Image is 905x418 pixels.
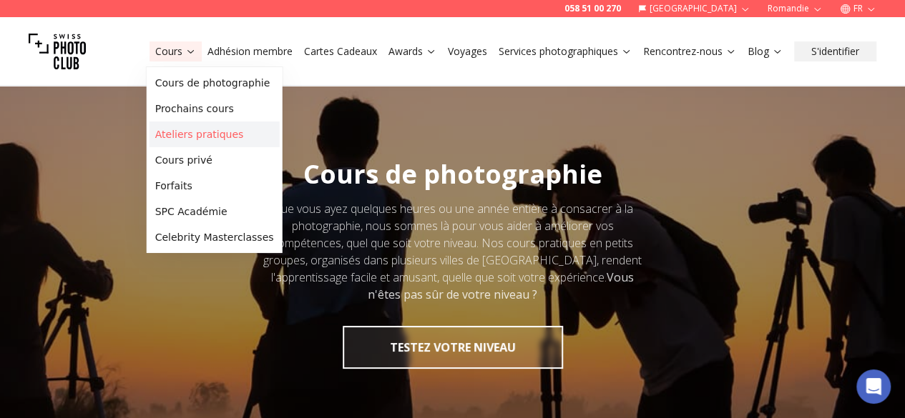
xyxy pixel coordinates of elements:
a: Adhésion membre [207,44,293,59]
a: Services photographiques [499,44,632,59]
a: Ateliers pratiques [150,121,280,147]
button: Rencontrez-nous [637,41,742,61]
a: Rencontrez-nous [643,44,736,59]
div: Que vous ayez quelques heures ou une année entière à consacrer à la photographie, nous sommes là ... [258,200,647,303]
button: Cartes Cadeaux [298,41,383,61]
button: Adhésion membre [202,41,298,61]
button: TESTEZ VOTRE NIVEAU [343,326,563,369]
a: Prochains cours [150,96,280,121]
button: Voyages [442,41,493,61]
a: Cartes Cadeaux [304,44,377,59]
img: Swiss photo club [29,23,86,80]
button: Awards [383,41,442,61]
a: Cours privé [150,147,280,173]
a: 058 51 00 270 [564,3,621,14]
button: S'identifier [794,41,876,61]
button: Blog [742,41,788,61]
a: Cours de photographie [150,70,280,96]
button: Services photographiques [493,41,637,61]
a: SPC Académie [150,199,280,224]
a: Voyages [448,44,487,59]
a: Forfaits [150,173,280,199]
div: Open Intercom Messenger [856,369,891,404]
a: Blog [748,44,783,59]
a: Awards [388,44,436,59]
a: Celebrity Masterclasses [150,224,280,250]
a: Cours [155,44,196,59]
span: Cours de photographie [303,156,602,191]
button: Cours [150,41,202,61]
